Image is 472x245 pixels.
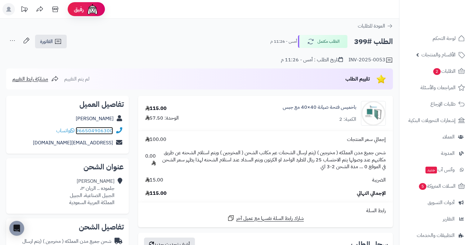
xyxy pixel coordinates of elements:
[145,153,156,167] span: 0.00
[443,215,455,223] span: التقارير
[9,221,24,236] div: Open Intercom Messenger
[348,56,393,64] div: INV-2025-0053
[345,75,370,83] span: تقييم الطلب
[339,116,356,123] div: الكمية: 2
[417,231,455,240] span: التطبيقات والخدمات
[227,214,304,222] a: شارك رابط السلة نفسها مع عميل آخر
[145,115,179,122] div: الوحدة: 57.50
[403,64,468,79] a: الطلبات2
[76,115,114,122] a: [PERSON_NAME]
[433,68,441,75] span: 2
[40,38,53,45] span: الفاتورة
[56,127,74,134] a: واتساب
[433,67,456,76] span: الطلبات
[281,56,343,63] div: تاريخ الطلب : أمس - 11:26 م
[358,22,393,30] a: العودة للطلبات
[403,97,468,112] a: طلبات الإرجاع
[35,35,67,48] a: الفاتورة
[162,149,386,171] span: شحن جميع مدن المملكه ( مخرجين ) (يتم ارسال الشحنات عبر مكاتب الشحن ( المخرجين ) ويتم استلام الشحن...
[428,198,455,207] span: أدوات التسويق
[64,75,89,83] span: لم يتم التقييم
[421,50,456,59] span: الأقسام والمنتجات
[11,163,124,171] h2: عنوان الشحن
[86,3,99,15] img: ai-face.png
[357,190,386,197] span: الإجمالي النهائي
[403,195,468,210] a: أدوات التسويق
[358,22,385,30] span: العودة للطلبات
[74,6,84,13] span: رفيق
[403,146,468,161] a: المدونة
[298,35,348,48] button: الطلب مكتمل
[270,38,297,45] small: أمس - 11:26 م
[76,127,113,134] a: 966504906300
[433,34,456,43] span: لوحة التحكم
[403,228,468,243] a: التطبيقات والخدمات
[372,177,386,184] span: الضريبة
[420,83,456,92] span: المراجعات والأسئلة
[425,165,455,174] span: وآتس آب
[145,190,167,197] span: 115.00
[403,113,468,128] a: إشعارات التحويلات البنكية
[145,105,167,112] div: 115.00
[11,101,124,108] h2: تفاصيل العميل
[408,116,456,125] span: إشعارات التحويلات البنكية
[403,162,468,177] a: وآتس آبجديد
[16,3,32,17] a: تحديثات المنصة
[443,133,455,141] span: العملاء
[11,223,124,231] h2: تفاصيل الشحن
[347,136,386,143] span: إجمالي سعر المنتجات
[145,177,163,184] span: 15.00
[361,101,385,126] img: 1692272635-1682587418-%D8%AE%D9%84%D9%81%D9%8A%D9%87%20%D8%A8%D9%8A%D8%B6%D8%A7%D8%A1%20(1)-400x3...
[425,167,437,173] span: جديد
[418,182,456,190] span: السلات المتروكة
[354,35,393,48] h2: الطلب #399
[33,139,113,147] a: [EMAIL_ADDRESS][DOMAIN_NAME]
[12,75,48,83] span: مشاركة رابط التقييم
[236,215,304,222] span: شارك رابط السلة نفسها مع عميل آخر
[430,100,456,108] span: طلبات الإرجاع
[141,207,390,214] div: رابط السلة
[145,136,166,143] span: 100.00
[403,31,468,46] a: لوحة التحكم
[403,80,468,95] a: المراجعات والأسئلة
[403,212,468,226] a: التقارير
[69,178,115,206] div: [PERSON_NAME] جلموده .. الريان ٣، الجبيل الصناعية، الجبيل المملكة العربية السعودية
[283,104,356,111] a: باخميس فتحة صيانة 40×40 مع جبس
[12,75,59,83] a: مشاركة رابط التقييم
[403,179,468,194] a: السلات المتروكة5
[403,129,468,144] a: العملاء
[419,183,426,190] span: 5
[441,149,455,158] span: المدونة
